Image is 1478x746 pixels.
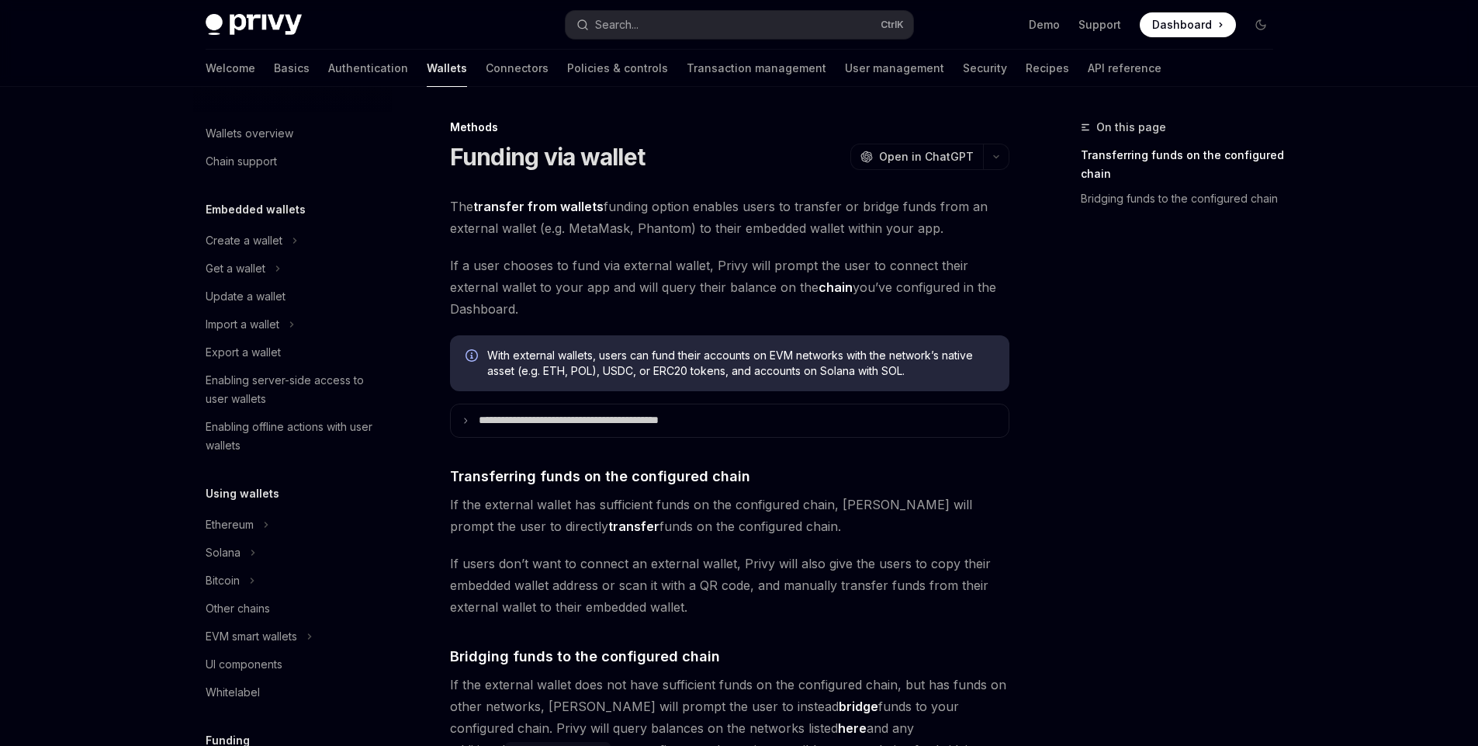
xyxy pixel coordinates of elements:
div: Enabling server-side access to user wallets [206,371,382,408]
strong: transfer from wallets [473,199,604,214]
a: Security [963,50,1007,87]
span: On this page [1096,118,1166,137]
a: Chain support [193,147,392,175]
div: Search... [595,16,639,34]
a: Policies & controls [567,50,668,87]
a: Update a wallet [193,283,392,311]
div: Other chains [206,599,270,618]
span: If the external wallet has sufficient funds on the configured chain, [PERSON_NAME] will prompt th... [450,494,1009,537]
h5: Embedded wallets [206,200,306,219]
svg: Info [466,349,481,365]
a: Whitelabel [193,678,392,706]
div: Create a wallet [206,231,282,250]
strong: transfer [608,519,659,534]
a: Authentication [328,50,408,87]
span: Dashboard [1152,17,1212,33]
div: Get a wallet [206,259,265,278]
a: Other chains [193,595,392,623]
a: API reference [1088,50,1161,87]
button: Toggle dark mode [1248,12,1273,37]
span: Open in ChatGPT [879,149,974,165]
button: Search...CtrlK [566,11,913,39]
a: Support [1078,17,1121,33]
div: Import a wallet [206,315,279,334]
h1: Funding via wallet [450,143,646,171]
div: Enabling offline actions with user wallets [206,418,382,455]
a: Dashboard [1140,12,1236,37]
img: dark logo [206,14,302,36]
div: Update a wallet [206,287,286,306]
a: Welcome [206,50,255,87]
div: Methods [450,120,1009,135]
h5: Using wallets [206,484,279,503]
a: Transaction management [687,50,826,87]
div: UI components [206,655,282,674]
a: User management [845,50,944,87]
div: EVM smart wallets [206,627,297,646]
span: With external wallets, users can fund their accounts on EVM networks with the network’s native as... [487,348,994,379]
span: If a user chooses to fund via external wallet, Privy will prompt the user to connect their extern... [450,255,1009,320]
a: Connectors [486,50,549,87]
span: Bridging funds to the configured chain [450,646,720,667]
span: Ctrl K [881,19,904,31]
a: UI components [193,651,392,678]
a: Demo [1029,17,1060,33]
a: Recipes [1026,50,1069,87]
button: Open in ChatGPT [850,144,983,170]
a: Wallets [427,50,467,87]
div: Whitelabel [206,683,260,702]
span: Transferring funds on the configured chain [450,466,750,487]
div: Export a wallet [206,343,281,362]
a: chain [819,279,853,296]
div: Wallets overview [206,124,293,143]
a: Enabling server-side access to user wallets [193,366,392,413]
a: Bridging funds to the configured chain [1081,186,1286,211]
div: Chain support [206,152,277,171]
div: Bitcoin [206,571,240,590]
a: Enabling offline actions with user wallets [193,413,392,460]
a: Export a wallet [193,338,392,366]
a: Wallets overview [193,120,392,147]
a: Transferring funds on the configured chain [1081,143,1286,186]
div: Solana [206,543,241,562]
span: The funding option enables users to transfer or bridge funds from an external wallet (e.g. MetaMa... [450,196,1009,239]
a: Basics [274,50,310,87]
div: Ethereum [206,515,254,534]
span: If users don’t want to connect an external wallet, Privy will also give the users to copy their e... [450,553,1009,618]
